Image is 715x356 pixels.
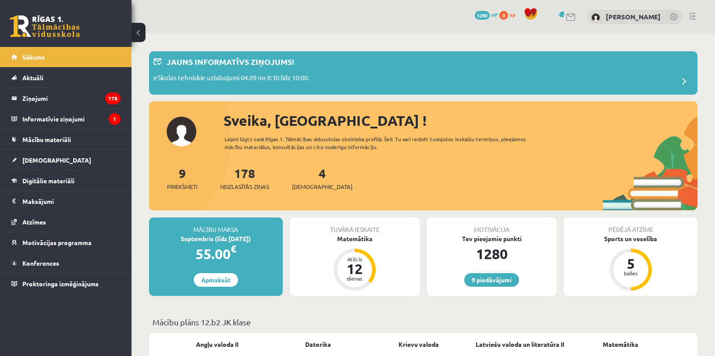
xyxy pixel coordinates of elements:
[22,53,45,61] span: Sākums
[149,243,283,264] div: 55.00
[22,259,59,267] span: Konferences
[22,135,71,143] span: Mācību materiāli
[341,256,368,262] div: Atlicis
[194,273,238,287] a: Apmaksāt
[11,212,121,232] a: Atzīmes
[427,234,557,243] div: Tev pieejamie punkti
[22,156,91,164] span: [DEMOGRAPHIC_DATA]
[618,271,644,276] div: balles
[11,232,121,253] a: Motivācijas programma
[11,68,121,88] a: Aktuāli
[220,165,269,191] a: 178Neizlasītās ziņas
[606,12,661,21] a: [PERSON_NAME]
[305,340,331,349] a: Datorika
[196,340,238,349] a: Angļu valoda II
[499,11,508,20] span: 0
[149,234,283,243] div: Septembris (līdz [DATE])
[603,340,638,349] a: Matemātika
[153,316,694,328] p: Mācību plāns 12.b2 JK klase
[476,340,564,349] a: Latviešu valoda un literatūra II
[231,242,236,255] span: €
[11,253,121,273] a: Konferences
[22,177,75,185] span: Digitālie materiāli
[11,274,121,294] a: Proktoringa izmēģinājums
[290,217,420,234] div: Tuvākā ieskaite
[398,340,439,349] a: Krievu valoda
[167,182,197,191] span: Priekšmeti
[153,56,693,90] a: Jauns informatīvs ziņojums! eSkolas tehniskie uzlabojumi 04.09 no 8:30 līdz 10:00.
[22,191,121,211] legend: Maksājumi
[491,11,498,18] span: mP
[591,13,600,22] img: Milana Maļinovska
[11,88,121,108] a: Ziņojumi178
[149,217,283,234] div: Mācību maksa
[109,113,121,125] i: 1
[292,182,352,191] span: [DEMOGRAPHIC_DATA]
[564,217,697,234] div: Pēdējā atzīme
[167,56,294,68] p: Jauns informatīvs ziņojums!
[153,73,309,85] p: eSkolas tehniskie uzlabojumi 04.09 no 8:30 līdz 10:00.
[341,262,368,276] div: 12
[22,239,92,246] span: Motivācijas programma
[11,191,121,211] a: Maksājumi
[224,110,697,131] div: Sveika, [GEOGRAPHIC_DATA] !
[509,11,515,18] span: xp
[464,273,519,287] a: 9 piedāvājumi
[22,74,43,82] span: Aktuāli
[564,234,697,292] a: Sports un veselība 5 balles
[11,47,121,67] a: Sākums
[22,88,121,108] legend: Ziņojumi
[427,243,557,264] div: 1280
[341,276,368,281] div: dienas
[475,11,490,20] span: 1280
[22,218,46,226] span: Atzīmes
[220,182,269,191] span: Neizlasītās ziņas
[290,234,420,243] div: Matemātika
[618,256,644,271] div: 5
[292,165,352,191] a: 4[DEMOGRAPHIC_DATA]
[11,109,121,129] a: Informatīvie ziņojumi1
[427,217,557,234] div: Motivācija
[11,171,121,191] a: Digitālie materiāli
[11,129,121,150] a: Mācību materiāli
[290,234,420,292] a: Matemātika Atlicis 12 dienas
[167,165,197,191] a: 9Priekšmeti
[22,280,99,288] span: Proktoringa izmēģinājums
[22,109,121,129] legend: Informatīvie ziņojumi
[499,11,519,18] a: 0 xp
[475,11,498,18] a: 1280 mP
[224,135,554,151] div: Laipni lūgts savā Rīgas 1. Tālmācības vidusskolas skolnieka profilā. Šeit Tu vari redzēt tuvojošo...
[105,93,121,104] i: 178
[564,234,697,243] div: Sports un veselība
[11,150,121,170] a: [DEMOGRAPHIC_DATA]
[10,15,80,37] a: Rīgas 1. Tālmācības vidusskola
